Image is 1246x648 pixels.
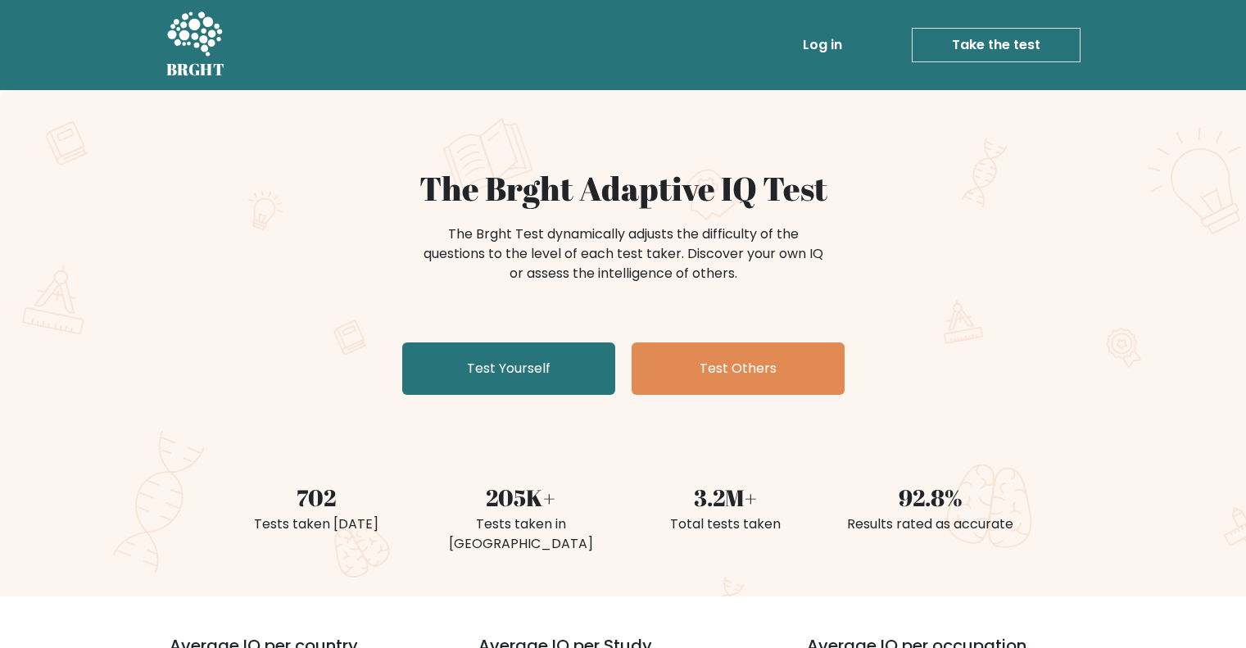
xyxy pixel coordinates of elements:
div: 92.8% [838,480,1023,514]
div: The Brght Test dynamically adjusts the difficulty of the questions to the level of each test take... [419,224,828,283]
a: Test Yourself [402,342,615,395]
h1: The Brght Adaptive IQ Test [224,169,1023,208]
a: Take the test [912,28,1081,62]
a: BRGHT [166,7,225,84]
div: 3.2M+ [633,480,818,514]
div: 702 [224,480,409,514]
div: Tests taken [DATE] [224,514,409,534]
div: Results rated as accurate [838,514,1023,534]
a: Test Others [632,342,845,395]
div: Tests taken in [GEOGRAPHIC_DATA] [428,514,614,554]
div: 205K+ [428,480,614,514]
a: Log in [796,29,849,61]
div: Total tests taken [633,514,818,534]
h5: BRGHT [166,60,225,79]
